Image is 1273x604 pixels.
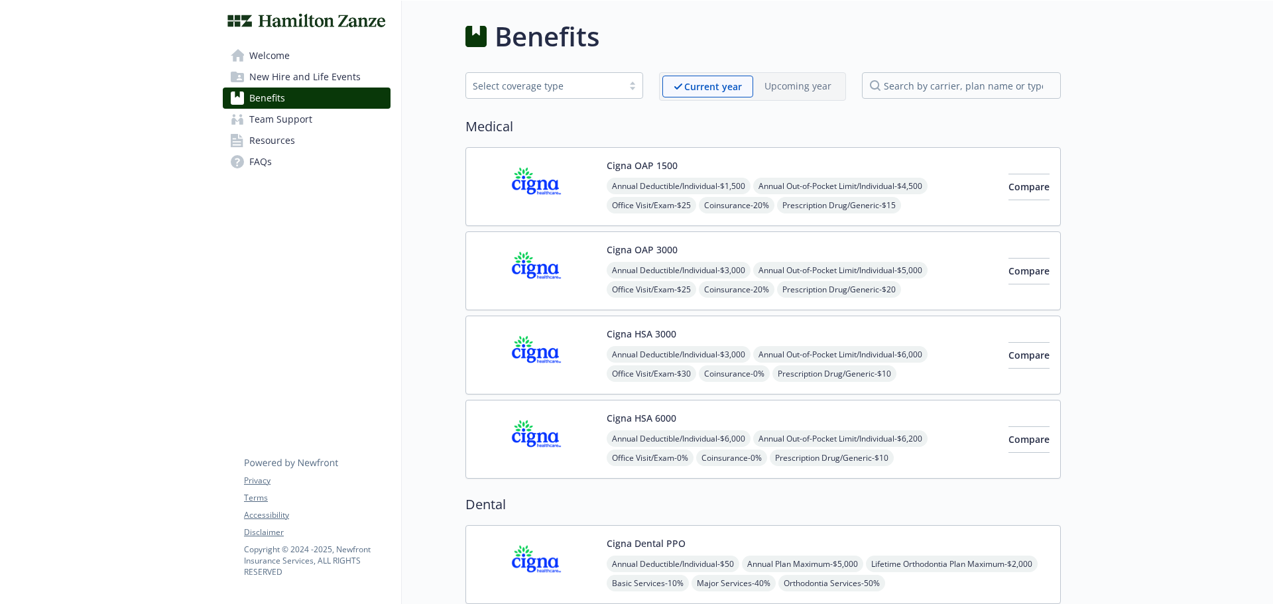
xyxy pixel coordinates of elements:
span: Compare [1008,349,1050,361]
button: Cigna HSA 3000 [607,327,676,341]
span: Benefits [249,88,285,109]
button: Compare [1008,174,1050,200]
button: Compare [1008,426,1050,453]
img: CIGNA carrier logo [477,411,596,467]
p: Copyright © 2024 - 2025 , Newfront Insurance Services, ALL RIGHTS RESERVED [244,544,390,577]
a: Team Support [223,109,391,130]
button: Cigna HSA 6000 [607,411,676,425]
a: Terms [244,492,390,504]
span: Prescription Drug/Generic - $10 [772,365,896,382]
span: Lifetime Orthodontia Plan Maximum - $2,000 [866,556,1038,572]
span: Annual Plan Maximum - $5,000 [742,556,863,572]
span: Team Support [249,109,312,130]
a: Benefits [223,88,391,109]
input: search by carrier, plan name or type [862,72,1061,99]
img: CIGNA carrier logo [477,243,596,299]
span: Compare [1008,265,1050,277]
a: Privacy [244,475,390,487]
a: Resources [223,130,391,151]
span: Coinsurance - 20% [699,197,774,213]
button: Cigna Dental PPO [607,536,686,550]
span: Annual Deductible/Individual - $50 [607,556,739,572]
span: Basic Services - 10% [607,575,689,591]
img: CIGNA carrier logo [477,327,596,383]
p: Upcoming year [764,79,831,93]
span: Annual Deductible/Individual - $6,000 [607,430,751,447]
span: Prescription Drug/Generic - $20 [777,281,901,298]
button: Cigna OAP 1500 [607,158,678,172]
a: New Hire and Life Events [223,66,391,88]
span: Coinsurance - 20% [699,281,774,298]
a: Accessibility [244,509,390,521]
span: Coinsurance - 0% [699,365,770,382]
span: Prescription Drug/Generic - $15 [777,197,901,213]
img: CIGNA carrier logo [477,158,596,215]
a: FAQs [223,151,391,172]
h1: Benefits [495,17,599,56]
span: Office Visit/Exam - 0% [607,450,694,466]
h2: Dental [465,495,1061,514]
span: New Hire and Life Events [249,66,361,88]
span: Annual Out-of-Pocket Limit/Individual - $4,500 [753,178,928,194]
span: Annual Deductible/Individual - $3,000 [607,262,751,278]
span: Annual Deductible/Individual - $1,500 [607,178,751,194]
a: Disclaimer [244,526,390,538]
span: Resources [249,130,295,151]
button: Compare [1008,342,1050,369]
span: Office Visit/Exam - $25 [607,281,696,298]
span: Annual Out-of-Pocket Limit/Individual - $6,200 [753,430,928,447]
span: Office Visit/Exam - $25 [607,197,696,213]
a: Welcome [223,45,391,66]
h2: Medical [465,117,1061,137]
span: Annual Deductible/Individual - $3,000 [607,346,751,363]
span: Prescription Drug/Generic - $10 [770,450,894,466]
div: Select coverage type [473,79,616,93]
button: Cigna OAP 3000 [607,243,678,257]
span: Major Services - 40% [692,575,776,591]
span: Office Visit/Exam - $30 [607,365,696,382]
span: Annual Out-of-Pocket Limit/Individual - $5,000 [753,262,928,278]
span: Welcome [249,45,290,66]
span: Orthodontia Services - 50% [778,575,885,591]
span: Compare [1008,433,1050,446]
span: Upcoming year [753,76,843,97]
p: Current year [684,80,742,93]
span: Annual Out-of-Pocket Limit/Individual - $6,000 [753,346,928,363]
button: Compare [1008,258,1050,284]
img: CIGNA carrier logo [477,536,596,593]
span: Compare [1008,180,1050,193]
span: Coinsurance - 0% [696,450,767,466]
span: FAQs [249,151,272,172]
